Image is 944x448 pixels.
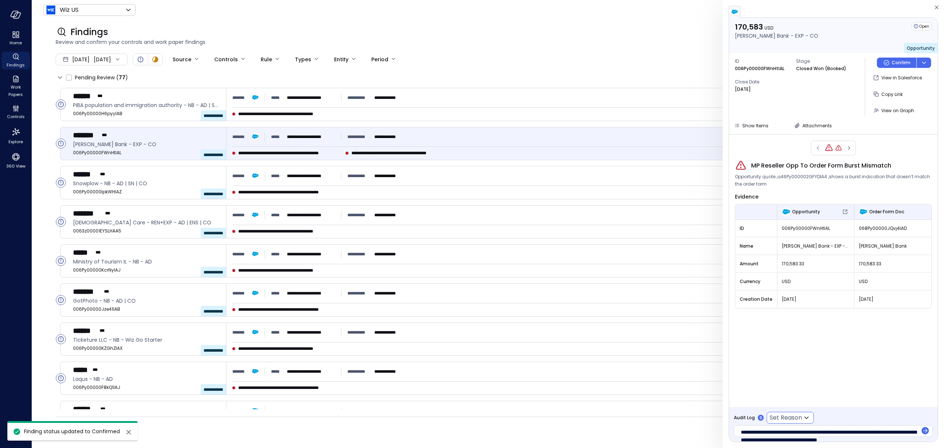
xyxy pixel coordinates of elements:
[60,6,79,14] p: Wiz US
[73,149,220,156] span: 006Py00000FWnHtIAL
[796,58,851,65] span: Stage
[791,121,835,130] button: Attachments
[73,188,220,196] span: 006Py00000IpkWHIAZ
[24,428,120,435] span: Finding status updated to Confirmed
[740,260,773,268] span: Amount
[734,414,755,421] span: Audit Log
[73,179,220,187] span: Snowplow - NB - AD | SN | CO
[796,65,846,72] p: Closed Won (Booked)
[56,38,920,46] span: Review and confirm your controls and work paper findings
[151,55,160,64] div: In Progress
[173,53,191,66] div: Source
[10,39,22,46] span: Home
[764,25,773,31] span: USD
[735,86,751,93] p: [DATE]
[75,72,128,83] span: Pending Review
[871,72,925,84] button: View in Salesforce
[740,242,773,250] span: Name
[802,123,832,129] span: Attachments
[371,53,388,66] div: Period
[56,256,66,266] div: Open
[912,22,932,30] div: Open
[916,58,931,68] button: dropdown-icon-button
[877,58,931,68] div: Button group with a nested menu
[1,74,30,99] div: Work Papers
[859,225,927,232] span: 068Py00000JQvj4IAD
[859,296,927,303] span: [DATE]
[56,295,66,305] div: Open
[740,225,773,232] span: ID
[892,59,910,66] p: Confirm
[731,8,738,15] img: salesforce
[73,297,220,305] span: GotPhoto - NB - AD | CO
[735,65,784,72] p: 006Py00000FWnHtIAL
[73,345,220,352] span: 006Py00000KZGhZIAX
[907,45,935,51] span: Opportunity
[825,144,833,152] div: MP Reseller Opp To Order Form Burst Mismatch
[46,6,55,14] img: Icon
[73,266,220,274] span: 006Py00000KcrNyIAJ
[859,207,868,216] img: Order Form Doc
[56,138,66,149] div: Open
[295,53,311,66] div: Types
[73,258,220,266] span: Ministry of Tourism IL - NB - AD
[871,88,906,100] button: Copy Link
[782,260,850,268] span: 170,583.33
[731,121,771,130] button: Show Items
[6,162,25,170] span: 360 View
[261,53,272,66] div: Rule
[73,110,220,117] span: 006Py00000H6pyyIAB
[782,207,791,216] img: Opportunity
[835,144,842,152] div: MP Reseller Opp To Tackle Amount Mismatch
[56,217,66,227] div: Open
[214,53,238,66] div: Controls
[881,107,914,114] span: View on Graph
[859,278,927,285] span: USD
[73,375,220,383] span: Laqus - NB - AD
[334,53,348,66] div: Entity
[73,140,220,148] span: Webster Bank - EXP - CO
[124,428,133,437] button: close
[72,55,90,63] span: [DATE]
[1,30,30,47] div: Home
[782,296,850,303] span: [DATE]
[869,208,904,216] span: Order Form Doc
[136,55,145,64] div: Open
[73,101,220,109] span: PIBA population and immigration authority - NB - AD | SN | ENS
[770,413,802,422] p: Set Reason
[735,78,790,86] span: Close Date
[871,104,917,117] a: View on Graph
[782,278,850,285] span: USD
[1,103,30,121] div: Controls
[782,225,850,232] span: 006Py00000FWnHtIAL
[73,306,220,313] span: 006Py00000Jze41IAB
[73,384,220,391] span: 006Py00000F8kQ1IAJ
[760,415,762,421] p: 0
[735,58,790,65] span: ID
[735,22,818,32] p: 170,583
[7,61,25,69] span: Findings
[740,278,773,285] span: Currency
[742,123,768,129] span: Show Items
[859,242,927,250] span: [PERSON_NAME] Bank
[792,208,820,216] span: Opportunity
[116,73,128,82] div: ( )
[735,173,932,188] span: Opportunity quote ,a46Py000002GFYDIA4 ,shows a burst indication that doesn’t match the order form
[8,138,23,145] span: Explore
[859,260,927,268] span: 170,583.33
[56,373,66,383] div: Open
[73,336,220,344] span: Ticketure LLC - NB - Wiz Go Starter
[881,91,903,97] span: Copy Link
[740,296,773,303] span: Creation Date
[73,227,220,235] span: 0063z00001EYSLHAA5
[751,161,891,170] span: MP Reseller Opp To Order Form Burst Mismatch
[56,178,66,188] div: Open
[4,83,27,98] span: Work Papers
[56,334,66,344] div: Open
[56,99,66,110] div: Open
[119,74,125,81] span: 77
[1,151,30,170] div: 360 View
[881,74,922,82] p: View in Salesforce
[877,58,916,68] button: Confirm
